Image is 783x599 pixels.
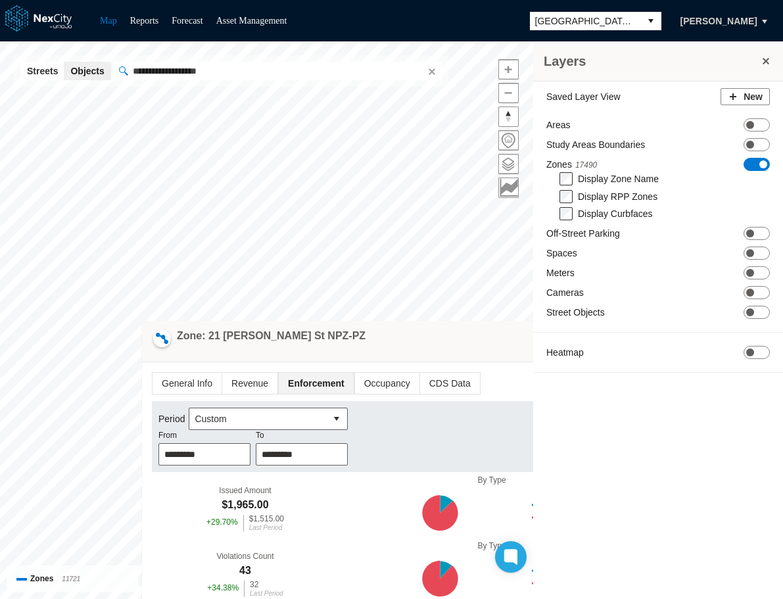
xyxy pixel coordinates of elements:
[680,14,757,28] span: [PERSON_NAME]
[249,524,283,531] div: Last Period
[546,118,571,132] label: Areas
[578,191,657,202] label: Display RPP Zones
[498,83,519,103] button: Zoom out
[544,52,759,70] h3: Layers
[64,62,110,80] button: Objects
[578,174,659,184] label: Display Zone Name
[546,306,605,319] label: Street Objects
[20,62,64,80] button: Streets
[744,90,763,103] span: New
[352,475,632,485] div: By Type
[498,154,519,174] button: Layers management
[498,178,519,198] button: Key metrics
[499,60,518,79] span: Zoom in
[546,247,577,260] label: Spaces
[177,329,366,343] h4: Double-click to make header text selectable
[640,12,661,30] button: select
[419,373,479,394] span: CDS Data
[27,64,58,78] span: Streets
[130,16,159,26] a: Reports
[250,580,283,588] div: 32
[207,580,239,596] div: + 34.38 %
[279,373,354,394] span: Enforcement
[499,84,518,103] span: Zoom out
[239,563,251,577] div: 43
[535,14,635,28] span: [GEOGRAPHIC_DATA][PERSON_NAME]
[249,514,283,522] div: $1,515.00
[499,107,518,126] span: Reset bearing to north
[721,88,770,105] button: New
[498,130,519,151] button: Home
[216,16,287,26] a: Asset Management
[326,408,347,429] button: select
[16,572,129,586] div: Zones
[219,485,271,494] div: Issued Amount
[546,346,584,359] label: Heatmap
[498,107,519,127] button: Reset bearing to north
[153,373,222,394] span: General Info
[222,373,277,394] span: Revenue
[158,430,177,441] label: From
[667,10,771,32] button: [PERSON_NAME]
[352,541,632,550] div: By Type
[546,227,620,240] label: Off-Street Parking
[172,16,202,26] a: Forecast
[575,160,597,170] span: 17490
[546,286,584,299] label: Cameras
[250,590,283,596] div: Last Period
[578,208,653,219] label: Display Curbfaces
[498,59,519,80] button: Zoom in
[216,551,273,560] div: Violations Count
[195,412,321,425] span: Custom
[546,138,645,151] label: Study Areas Boundaries
[222,497,268,512] div: $1,965.00
[354,373,419,394] span: Occupancy
[546,158,597,172] label: Zones
[70,64,104,78] span: Objects
[546,266,575,279] label: Meters
[424,64,437,78] button: Clear
[100,16,117,26] a: Map
[206,514,237,531] div: + 29.70 %
[546,90,621,103] label: Saved Layer View
[256,430,264,441] label: To
[62,575,80,583] span: 11721
[158,412,189,425] label: Period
